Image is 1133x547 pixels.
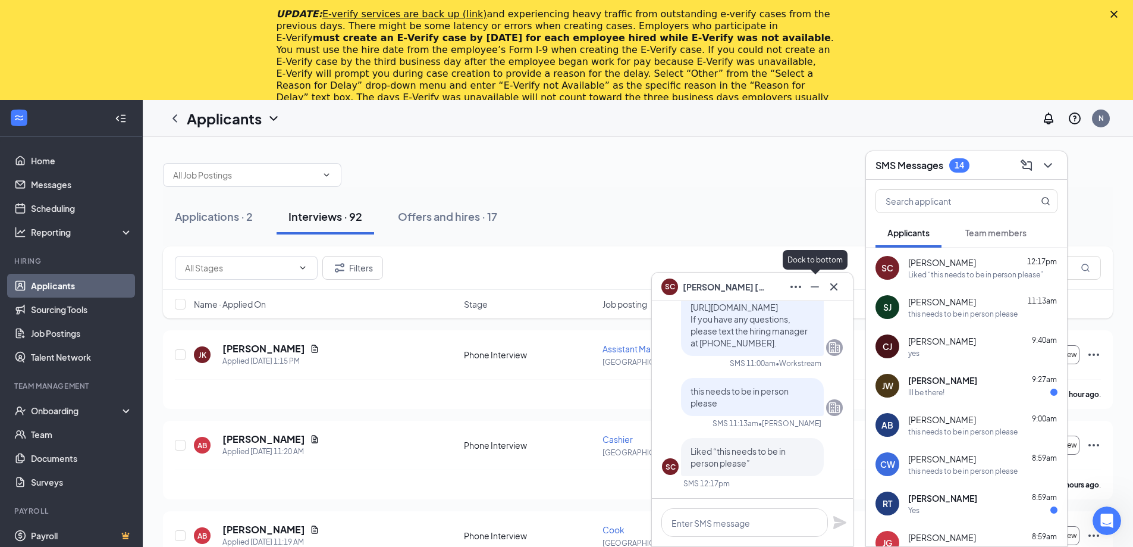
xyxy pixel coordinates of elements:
[776,358,821,368] span: • Workstream
[1032,454,1057,462] span: 8:59am
[908,348,919,358] div: yes
[31,423,133,446] a: Team
[173,168,317,182] input: All Job Postings
[322,8,487,20] a: E-verify services are back up (link)
[876,190,1017,212] input: Search applicant
[882,380,893,392] div: JW
[185,261,293,274] input: All Stages
[602,448,734,458] p: [GEOGRAPHIC_DATA], [US_STATE]
[187,108,262,129] h1: Applicants
[14,226,26,238] svg: Analysis
[875,159,943,172] h3: SMS Messages
[783,250,848,270] div: Dock to bottom
[1081,263,1090,273] svg: MagnifyingGlass
[464,349,595,361] div: Phone Interview
[464,530,595,542] div: Phone Interview
[222,433,305,446] h5: [PERSON_NAME]
[1032,532,1057,541] span: 8:59am
[602,524,624,535] span: Cook
[908,414,976,426] span: [PERSON_NAME]
[115,112,127,124] svg: Collapse
[908,296,976,308] span: [PERSON_NAME]
[31,470,133,494] a: Surveys
[1093,507,1121,535] iframe: Intercom live chat
[1038,156,1057,175] button: ChevronDown
[464,439,595,451] div: Phone Interview
[965,227,1027,238] span: Team members
[1060,480,1099,489] b: 3 hours ago
[908,270,1043,280] div: Liked “this needs to be in person please”
[1087,438,1101,452] svg: Ellipses
[827,401,842,415] svg: Company
[908,335,976,347] span: [PERSON_NAME]
[827,280,841,294] svg: Cross
[955,160,964,170] div: 14
[1087,348,1101,362] svg: Ellipses
[31,274,133,298] a: Applicants
[908,427,1018,437] div: this needs to be in person please
[908,505,919,515] div: Yes
[786,277,805,296] button: Ellipses
[1019,158,1034,173] svg: ComposeMessage
[1027,257,1057,266] span: 12:17pm
[197,531,207,541] div: AB
[1041,196,1050,206] svg: MagnifyingGlass
[883,340,892,352] div: CJ
[602,298,647,310] span: Job posting
[824,277,843,296] button: Cross
[789,280,803,294] svg: Ellipses
[908,257,976,268] span: [PERSON_NAME]
[31,345,133,369] a: Talent Network
[464,298,488,310] span: Stage
[713,418,758,429] div: SMS 11:13am
[266,111,281,126] svg: ChevronDown
[881,262,893,274] div: SC
[222,523,305,536] h5: [PERSON_NAME]
[1099,113,1104,123] div: N
[602,434,633,445] span: Cashier
[14,381,130,391] div: Team Management
[298,263,307,273] svg: ChevronDown
[313,32,831,43] b: must create an E‑Verify case by [DATE] for each employee hired while E‑Verify was not available
[827,340,842,355] svg: Company
[602,357,734,367] p: [GEOGRAPHIC_DATA], [US_STATE]
[808,280,822,294] svg: Minimize
[31,321,133,345] a: Job Postings
[908,387,944,398] div: Ill be there!
[1041,111,1056,126] svg: Notifications
[222,342,305,355] h5: [PERSON_NAME]
[691,386,789,408] span: this needs to be in person please
[288,209,362,224] div: Interviews · 92
[1032,414,1057,423] span: 9:00am
[602,343,674,354] span: Assistant Manager
[14,506,130,516] div: Payroll
[1059,390,1099,399] b: an hour ago
[1041,158,1055,173] svg: ChevronDown
[332,261,347,275] svg: Filter
[277,8,487,20] i: UPDATE:
[31,405,123,417] div: Onboarding
[730,358,776,368] div: SMS 11:00am
[31,226,133,238] div: Reporting
[908,453,976,465] span: [PERSON_NAME]
[881,419,893,431] div: AB
[691,446,786,468] span: Liked “this needs to be in person please”
[13,112,25,124] svg: WorkstreamLogo
[880,458,895,470] div: CW
[883,498,892,510] div: RT
[908,309,1018,319] div: this needs to be in person please
[666,462,676,472] div: SC
[31,196,133,220] a: Scheduling
[758,418,821,429] span: • [PERSON_NAME]
[908,532,976,543] span: [PERSON_NAME]
[1032,493,1057,502] span: 8:59am
[322,170,331,180] svg: ChevronDown
[1087,529,1101,543] svg: Ellipses
[194,298,266,310] span: Name · Applied On
[310,344,319,354] svg: Document
[310,525,319,535] svg: Document
[683,280,766,293] span: [PERSON_NAME] [PERSON_NAME]
[833,515,847,530] svg: Plane
[398,209,497,224] div: Offers and hires · 17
